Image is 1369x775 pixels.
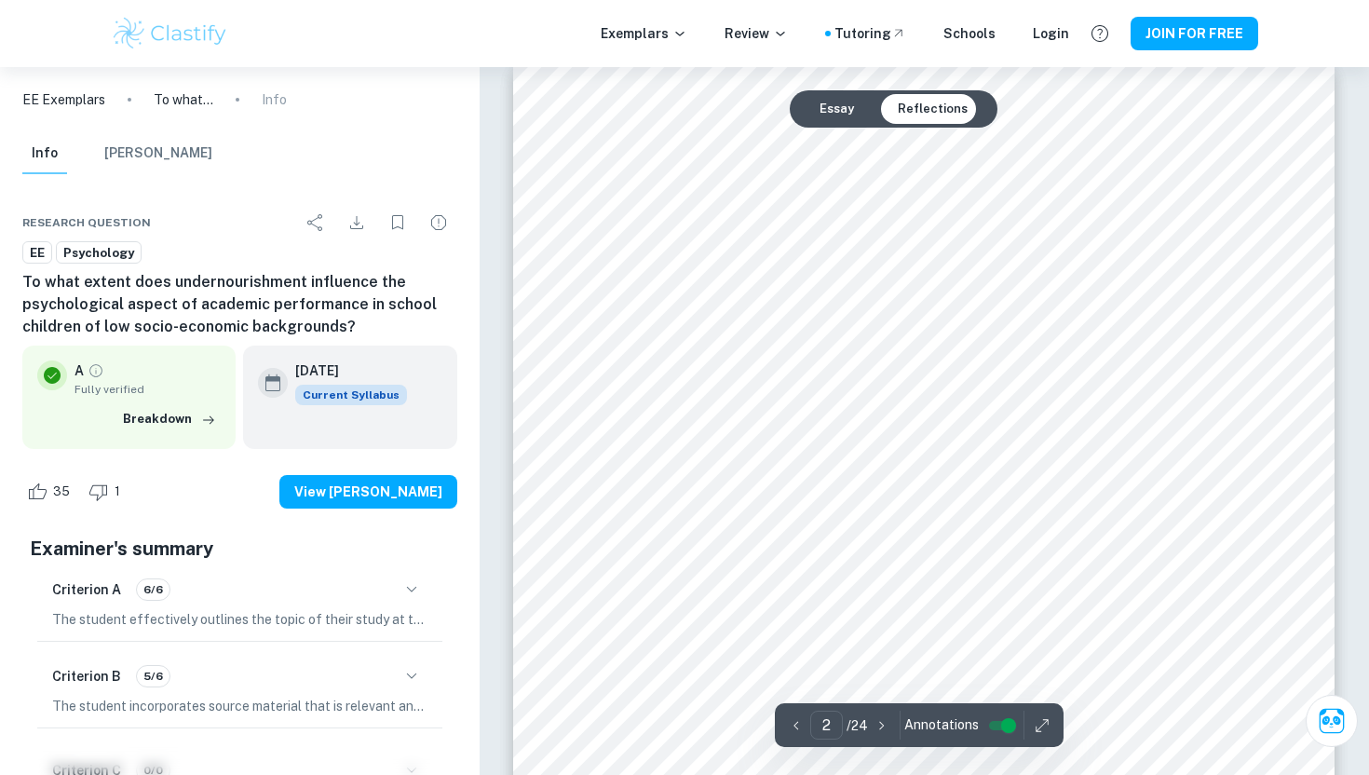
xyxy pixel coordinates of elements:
span: 35 [43,483,80,501]
button: Help and Feedback [1084,18,1116,49]
button: Essay [805,94,869,124]
span: Fully verified [75,381,221,398]
div: Share [297,204,334,241]
a: Psychology [56,241,142,265]
p: To what extent does undernourishment influence the psychological aspect of academic performance i... [154,89,213,110]
h6: [DATE] [295,360,392,381]
span: EE [23,244,51,263]
a: Login [1033,23,1069,44]
span: Psychology [57,244,141,263]
div: Dislike [84,477,130,507]
p: A [75,360,84,381]
h5: Examiner's summary [30,535,450,563]
button: JOIN FOR FREE [1131,17,1258,50]
button: Reflections [883,94,983,124]
div: Report issue [420,204,457,241]
h6: Criterion A [52,579,121,600]
img: Clastify logo [111,15,229,52]
button: Breakdown [118,405,221,433]
a: EE Exemplars [22,89,105,110]
button: [PERSON_NAME] [104,133,212,174]
h6: Criterion B [52,666,121,687]
button: View [PERSON_NAME] [279,475,457,509]
p: The student effectively outlines the topic of their study at the beginning of the essay, clearly ... [52,609,427,630]
p: Info [262,89,287,110]
a: EE [22,241,52,265]
a: Tutoring [834,23,906,44]
div: Like [22,477,80,507]
div: Download [338,204,375,241]
span: Annotations [904,715,979,735]
div: Bookmark [379,204,416,241]
a: Schools [943,23,996,44]
button: Ask Clai [1306,695,1358,747]
span: 1 [104,483,130,501]
span: 5/6 [137,668,169,685]
p: Review [725,23,788,44]
h6: To what extent does undernourishment influence the psychological aspect of academic performance i... [22,271,457,338]
span: Current Syllabus [295,385,407,405]
button: Info [22,133,67,174]
div: This exemplar is based on the current syllabus. Feel free to refer to it for inspiration/ideas wh... [295,385,407,405]
p: / 24 [847,715,868,736]
span: 6/6 [137,581,169,598]
span: Research question [22,214,151,231]
p: Exemplars [601,23,687,44]
p: The student incorporates source material that is relevant and appropriate to the posed research q... [52,696,427,716]
a: Grade fully verified [88,362,104,379]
